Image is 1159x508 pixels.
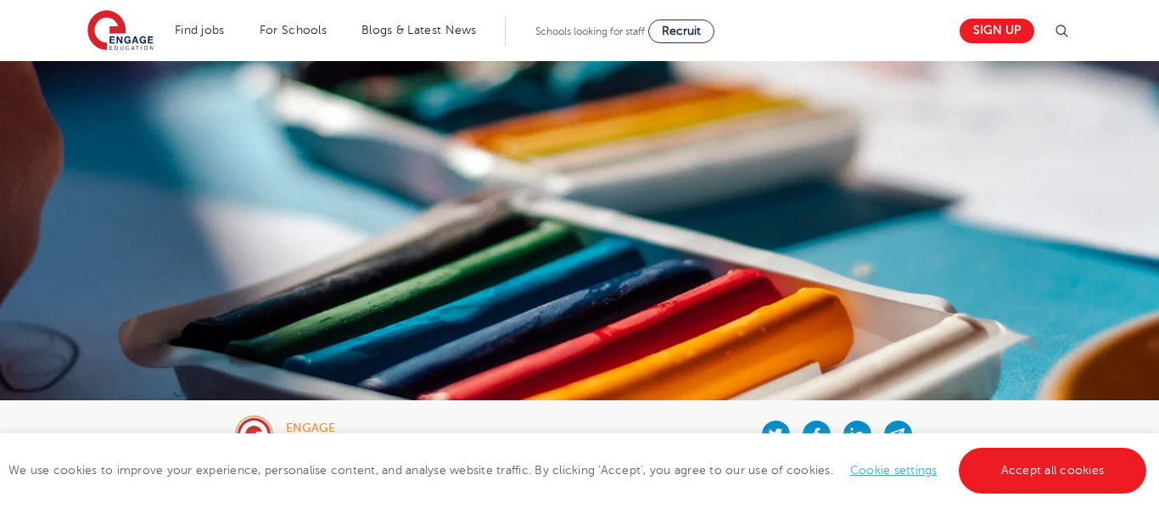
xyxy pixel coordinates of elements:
div: engage [286,422,416,434]
span: We use cookies to improve your experience, personalise content, and analyse website traffic. By c... [8,464,1151,477]
a: Blogs & Latest News [361,24,477,36]
a: Cookie settings [850,464,938,477]
a: For Schools [260,24,327,36]
a: Sign up [960,19,1034,43]
a: Recruit [648,20,714,43]
a: Accept all cookies [959,448,1147,494]
a: Find jobs [175,24,225,36]
img: Engage Education [87,10,154,53]
span: Schools looking for staff [535,25,645,37]
span: Recruit [662,25,701,37]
